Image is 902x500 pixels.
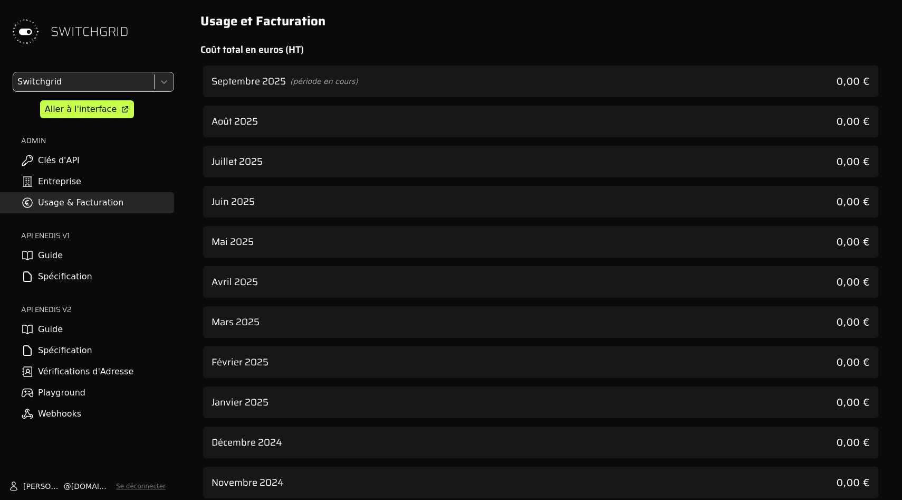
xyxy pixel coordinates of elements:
[8,15,42,49] img: Switchgrid Logo
[836,74,870,89] span: 0,00 €
[212,275,258,289] h3: Avril 2025
[200,42,881,57] h2: Coût total en euros (HT)
[212,114,258,129] h3: Août 2025
[212,154,263,169] h3: Juillet 2025
[21,230,174,241] h2: API ENEDIS v1
[203,106,878,137] div: voir les détails
[71,481,112,492] span: [DOMAIN_NAME]
[203,266,878,298] div: voir les détails
[203,427,878,458] div: voir les détails
[212,395,268,410] h3: Janvier 2025
[836,114,870,129] span: 0,00 €
[23,481,64,492] span: [PERSON_NAME]
[116,482,166,490] button: Se déconnecter
[212,355,268,370] h3: Février 2025
[64,481,71,492] span: @
[836,435,870,450] span: 0,00 €
[51,23,129,40] span: SWITCHGRID
[212,234,254,249] h3: Mai 2025
[836,194,870,209] span: 0,00 €
[212,74,286,89] h3: Septembre 2025
[290,76,358,87] span: (période en cours)
[836,234,870,249] span: 0,00 €
[203,386,878,418] div: voir les détails
[836,475,870,490] span: 0,00 €
[836,355,870,370] span: 0,00 €
[836,315,870,329] span: 0,00 €
[836,154,870,169] span: 0,00 €
[212,475,284,490] h3: Novembre 2024
[21,304,174,315] h2: API ENEDIS v2
[203,306,878,338] div: voir les détails
[203,146,878,177] div: voir les détails
[45,103,117,116] div: Aller à l'interface
[212,435,282,450] h3: Décembre 2024
[212,194,255,209] h3: Juin 2025
[21,135,174,146] h2: ADMIN
[836,395,870,410] span: 0,00 €
[212,315,260,329] h3: Mars 2025
[203,65,878,97] div: voir les détails
[200,13,881,30] h1: Usage et Facturation
[203,226,878,258] div: voir les détails
[203,346,878,378] div: voir les détails
[40,100,134,118] a: Aller à l'interface
[203,467,878,498] div: voir les détails
[203,186,878,218] div: voir les détails
[836,275,870,289] span: 0,00 €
